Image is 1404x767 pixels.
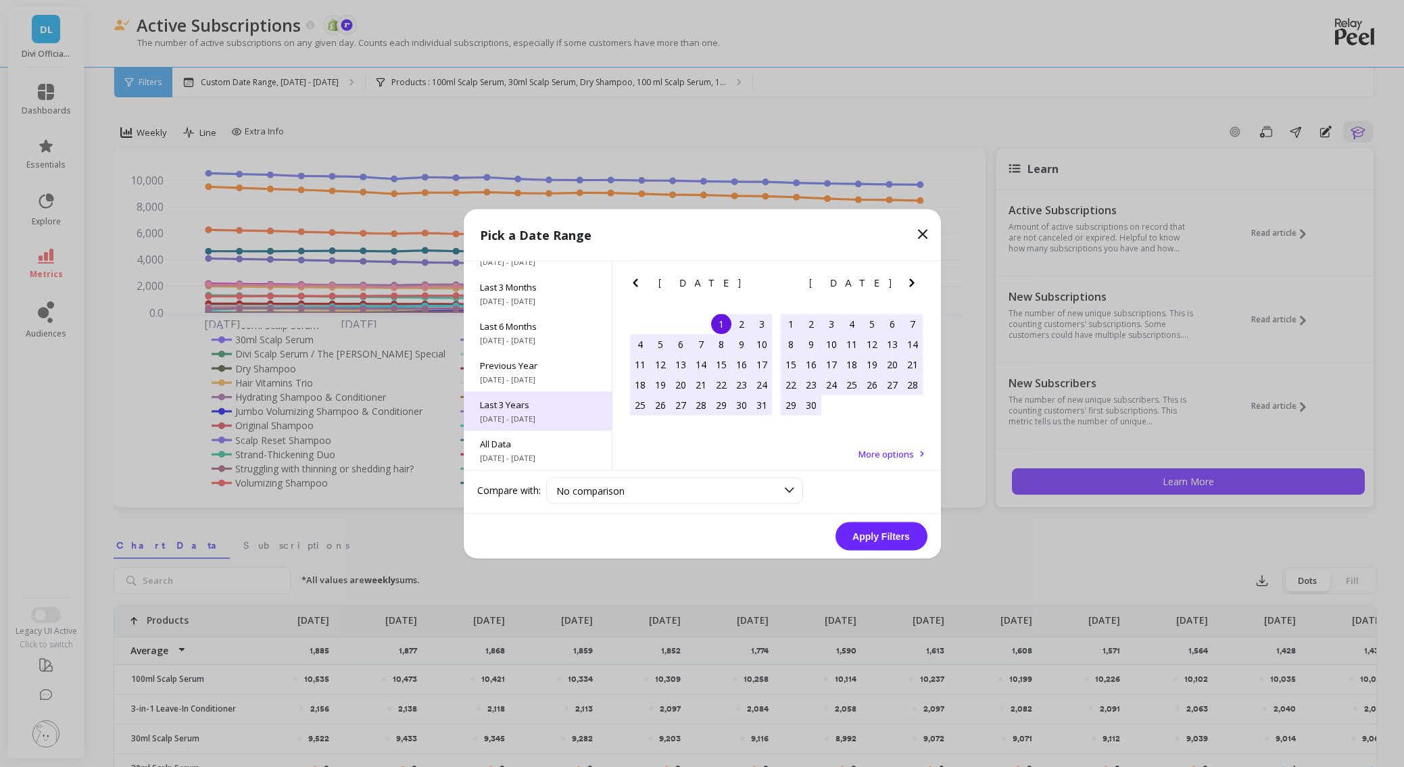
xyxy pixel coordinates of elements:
[477,484,541,497] label: Compare with:
[480,335,596,345] span: [DATE] - [DATE]
[671,334,691,354] div: Choose Tuesday, May 6th, 2025
[731,314,752,334] div: Choose Friday, May 2nd, 2025
[711,334,731,354] div: Choose Thursday, May 8th, 2025
[711,354,731,374] div: Choose Thursday, May 15th, 2025
[902,374,923,395] div: Choose Saturday, June 28th, 2025
[862,354,882,374] div: Choose Thursday, June 19th, 2025
[630,334,650,354] div: Choose Sunday, May 4th, 2025
[781,395,801,415] div: Choose Sunday, June 29th, 2025
[902,354,923,374] div: Choose Saturday, June 21st, 2025
[480,295,596,306] span: [DATE] - [DATE]
[480,320,596,332] span: Last 6 Months
[821,354,842,374] div: Choose Tuesday, June 17th, 2025
[627,274,649,296] button: Previous Month
[801,314,821,334] div: Choose Monday, June 2nd, 2025
[731,374,752,395] div: Choose Friday, May 23rd, 2025
[842,374,862,395] div: Choose Wednesday, June 25th, 2025
[480,452,596,463] span: [DATE] - [DATE]
[671,374,691,395] div: Choose Tuesday, May 20th, 2025
[752,334,772,354] div: Choose Saturday, May 10th, 2025
[650,334,671,354] div: Choose Monday, May 5th, 2025
[801,334,821,354] div: Choose Monday, June 9th, 2025
[821,374,842,395] div: Choose Tuesday, June 24th, 2025
[658,277,743,288] span: [DATE]
[691,334,711,354] div: Choose Wednesday, May 7th, 2025
[752,314,772,334] div: Choose Saturday, May 3rd, 2025
[882,374,902,395] div: Choose Friday, June 27th, 2025
[821,314,842,334] div: Choose Tuesday, June 3rd, 2025
[781,314,923,415] div: month 2025-06
[630,314,772,415] div: month 2025-05
[480,413,596,424] span: [DATE] - [DATE]
[630,395,650,415] div: Choose Sunday, May 25th, 2025
[777,274,799,296] button: Previous Month
[836,522,927,550] button: Apply Filters
[650,395,671,415] div: Choose Monday, May 26th, 2025
[711,395,731,415] div: Choose Thursday, May 29th, 2025
[862,334,882,354] div: Choose Thursday, June 12th, 2025
[809,277,894,288] span: [DATE]
[842,314,862,334] div: Choose Wednesday, June 4th, 2025
[731,334,752,354] div: Choose Friday, May 9th, 2025
[902,314,923,334] div: Choose Saturday, June 7th, 2025
[711,374,731,395] div: Choose Thursday, May 22nd, 2025
[480,225,591,244] p: Pick a Date Range
[781,334,801,354] div: Choose Sunday, June 8th, 2025
[882,334,902,354] div: Choose Friday, June 13th, 2025
[752,374,772,395] div: Choose Saturday, May 24th, 2025
[882,354,902,374] div: Choose Friday, June 20th, 2025
[556,484,625,497] span: No comparison
[480,398,596,410] span: Last 3 Years
[691,395,711,415] div: Choose Wednesday, May 28th, 2025
[671,354,691,374] div: Choose Tuesday, May 13th, 2025
[650,354,671,374] div: Choose Monday, May 12th, 2025
[902,334,923,354] div: Choose Saturday, June 14th, 2025
[480,256,596,267] span: [DATE] - [DATE]
[781,354,801,374] div: Choose Sunday, June 15th, 2025
[630,374,650,395] div: Choose Sunday, May 18th, 2025
[862,314,882,334] div: Choose Thursday, June 5th, 2025
[842,354,862,374] div: Choose Wednesday, June 18th, 2025
[801,374,821,395] div: Choose Monday, June 23rd, 2025
[671,395,691,415] div: Choose Tuesday, May 27th, 2025
[731,354,752,374] div: Choose Friday, May 16th, 2025
[781,374,801,395] div: Choose Sunday, June 22nd, 2025
[630,354,650,374] div: Choose Sunday, May 11th, 2025
[480,280,596,293] span: Last 3 Months
[691,374,711,395] div: Choose Wednesday, May 21st, 2025
[801,395,821,415] div: Choose Monday, June 30th, 2025
[752,395,772,415] div: Choose Saturday, May 31st, 2025
[731,395,752,415] div: Choose Friday, May 30th, 2025
[480,374,596,385] span: [DATE] - [DATE]
[752,354,772,374] div: Choose Saturday, May 17th, 2025
[842,334,862,354] div: Choose Wednesday, June 11th, 2025
[480,359,596,371] span: Previous Year
[753,274,775,296] button: Next Month
[821,334,842,354] div: Choose Tuesday, June 10th, 2025
[862,374,882,395] div: Choose Thursday, June 26th, 2025
[691,354,711,374] div: Choose Wednesday, May 14th, 2025
[801,354,821,374] div: Choose Monday, June 16th, 2025
[650,374,671,395] div: Choose Monday, May 19th, 2025
[711,314,731,334] div: Choose Thursday, May 1st, 2025
[904,274,925,296] button: Next Month
[480,437,596,449] span: All Data
[781,314,801,334] div: Choose Sunday, June 1st, 2025
[858,447,914,460] span: More options
[882,314,902,334] div: Choose Friday, June 6th, 2025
